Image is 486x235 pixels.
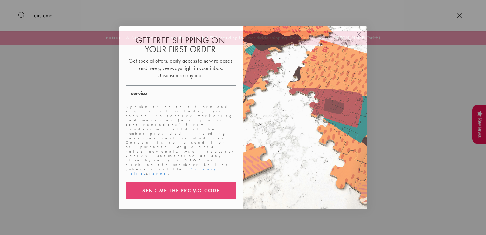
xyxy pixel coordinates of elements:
[243,26,367,209] img: 463cf514-4bc2-4db9-8857-826b03b94972.jpeg
[126,104,236,176] p: By submitting this form and signing up for texts, you consent to receive marketing text messages ...
[157,72,203,79] span: Unsubscribe anytime
[135,35,225,55] span: GET FREE SHIPPING ON YOUR FIRST ORDER
[126,167,216,176] a: Privacy Policy
[203,72,204,79] span: .
[128,57,234,72] span: Get special offers, early access to new releases, and free giveaways right in your inbox.
[126,182,236,199] button: SEND ME THE PROMO CODE
[126,85,236,101] input: Email
[149,171,168,176] a: Terms
[353,29,364,40] button: Close dialog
